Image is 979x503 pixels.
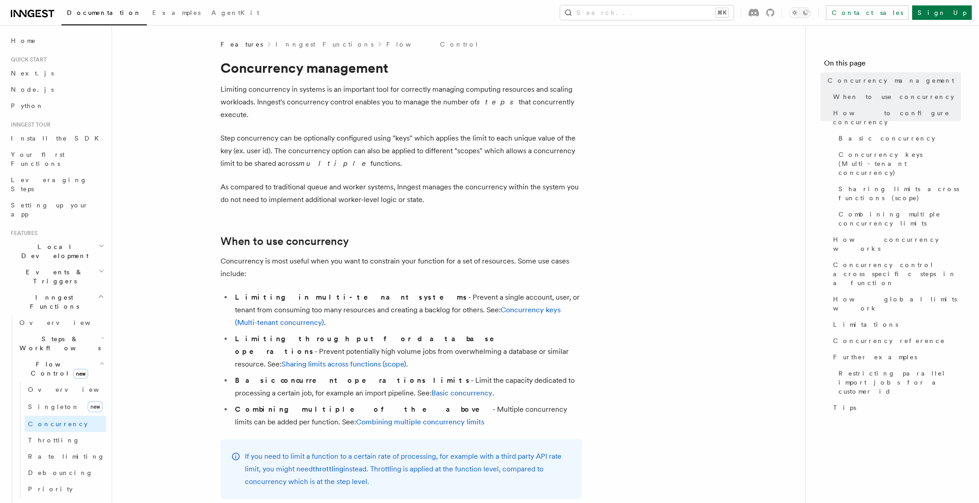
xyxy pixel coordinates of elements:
span: How to configure concurrency [833,108,961,127]
span: Restricting parallel import jobs for a customer id [838,369,961,396]
p: Step concurrency can be optionally configured using "keys" which applies the limit to each unique... [220,132,582,170]
button: Events & Triggers [7,264,106,289]
li: - Prevent a single account, user, or tenant from consuming too many resources and creating a back... [232,291,582,329]
h4: On this page [824,58,961,72]
span: Leveraging Steps [11,176,87,193]
p: Concurrency is most useful when you want to constrain your function for a set of resources. Some ... [220,255,582,280]
span: How global limits work [833,295,961,313]
span: Overview [28,386,121,393]
a: Setting up your app [7,197,106,222]
span: Concurrency control across specific steps in a function [833,260,961,287]
span: Throttling [28,437,80,444]
a: Concurrency keys (Multi-tenant concurrency) [835,146,961,181]
a: Further examples [829,349,961,365]
button: Inngest Functions [7,289,106,315]
span: Singleton [28,403,80,410]
h1: Concurrency management [220,60,582,76]
strong: Limiting in multi-tenant systems [235,293,468,301]
div: Flow Controlnew [16,381,106,497]
span: Inngest Functions [7,293,98,311]
a: Basic concurrency [431,389,492,397]
p: If you need to limit a function to a certain rate of processing, for example with a third party A... [245,450,571,488]
a: Concurrency control across specific steps in a function [829,257,961,291]
span: Inngest tour [7,121,51,128]
a: Inngest Functions [276,40,374,49]
a: When to use concurrency [829,89,961,105]
span: How concurrency works [833,235,961,253]
a: Leveraging Steps [7,172,106,197]
a: How concurrency works [829,231,961,257]
a: How global limits work [829,291,961,316]
a: Documentation [61,3,147,25]
button: Search...⌘K [560,5,734,20]
a: Restricting parallel import jobs for a customer id [835,365,961,400]
a: Concurrency [24,416,106,432]
span: Limitations [833,320,898,329]
span: Flow Control [16,360,99,378]
a: Combining multiple concurrency limits [356,418,484,426]
a: Next.js [7,65,106,81]
button: Steps & Workflows [16,331,106,356]
span: Node.js [11,86,54,93]
span: new [73,369,88,379]
a: Priority [24,481,106,497]
a: Singletonnew [24,398,106,416]
span: Priority [28,485,73,493]
span: Features [220,40,263,49]
span: Concurrency management [828,76,954,85]
span: Concurrency keys (Multi-tenant concurrency) [838,150,961,177]
span: Combining multiple concurrency limits [838,210,961,228]
a: Home [7,33,106,49]
a: Install the SDK [7,130,106,146]
em: steps [477,98,519,106]
span: Next.js [11,70,54,77]
span: Overview [19,319,112,326]
span: Examples [152,9,201,16]
a: Combining multiple concurrency limits [835,206,961,231]
a: Tips [829,400,961,416]
span: Concurrency [28,420,88,428]
a: throttling [313,465,343,473]
a: Flow Control [386,40,479,49]
span: Rate limiting [28,453,105,460]
em: multiple [299,159,370,168]
a: When to use concurrency [220,235,349,248]
a: Examples [147,3,206,24]
span: When to use concurrency [833,92,954,101]
a: Debouncing [24,465,106,481]
a: AgentKit [206,3,265,24]
a: Node.js [7,81,106,98]
li: - Multiple concurrency limits can be added per function. See: [232,403,582,428]
span: Debouncing [28,469,93,476]
span: Python [11,102,44,109]
a: Sign Up [912,5,972,20]
span: Steps & Workflows [16,334,101,353]
span: Home [11,36,36,45]
a: Overview [24,381,106,398]
span: Features [7,230,37,237]
span: Concurrency reference [833,336,945,345]
strong: Basic concurrent operations limits [235,376,471,385]
span: Quick start [7,56,47,63]
a: Concurrency management [824,72,961,89]
button: Flow Controlnew [16,356,106,381]
button: Local Development [7,239,106,264]
a: How to configure concurrency [829,105,961,130]
a: Throttling [24,432,106,448]
a: Overview [16,315,106,331]
a: Your first Functions [7,146,106,172]
kbd: ⌘K [716,8,728,17]
span: new [88,401,103,412]
li: - Limit the capacity dedicated to processing a certain job, for example an import pipeline. See: . [232,374,582,400]
p: Limiting concurrency in systems is an important tool for correctly managing computing resources a... [220,83,582,121]
a: Limitations [829,316,961,333]
span: Your first Functions [11,151,65,167]
span: Setting up your app [11,202,89,218]
strong: Combining multiple of the above [235,405,492,414]
span: Events & Triggers [7,268,98,286]
span: Documentation [67,9,141,16]
span: Basic concurrency [838,134,935,143]
span: Local Development [7,242,98,260]
span: Install the SDK [11,135,104,142]
a: Rate limiting [24,448,106,465]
